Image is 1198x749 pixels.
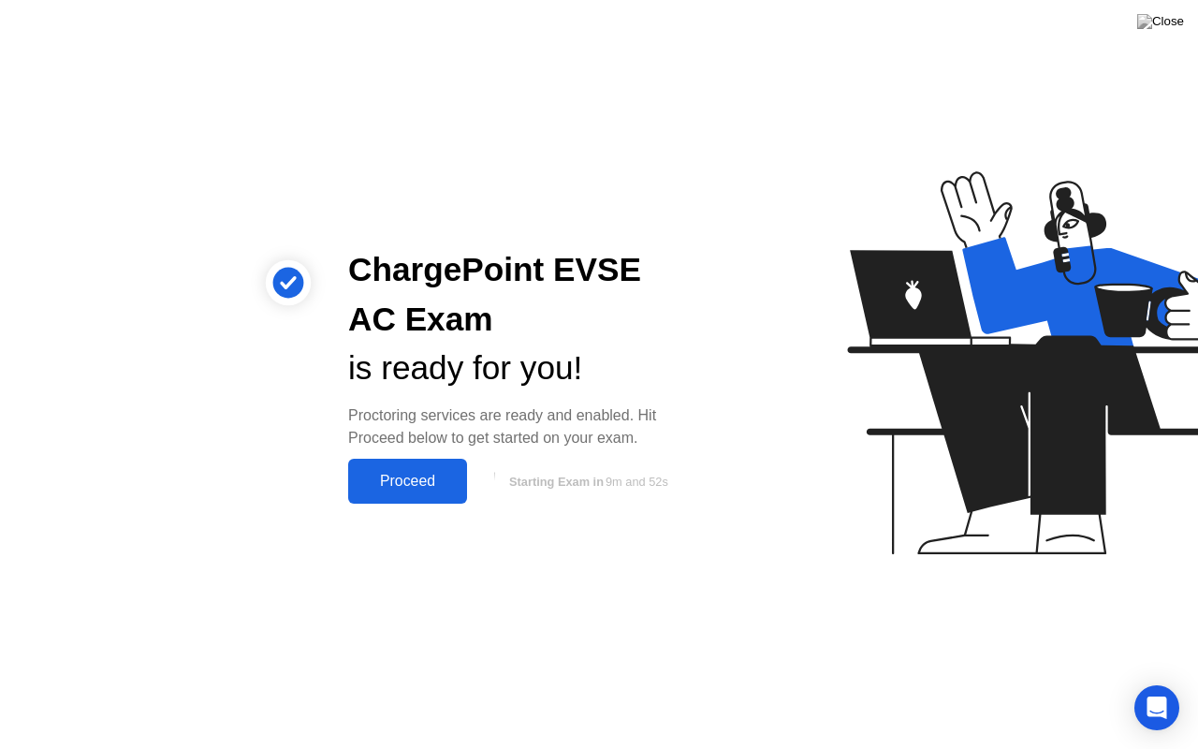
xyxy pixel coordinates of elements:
[476,463,696,499] button: Starting Exam in9m and 52s
[1137,14,1184,29] img: Close
[348,245,696,345] div: ChargePoint EVSE AC Exam
[354,473,461,490] div: Proceed
[348,404,696,449] div: Proctoring services are ready and enabled. Hit Proceed below to get started on your exam.
[606,475,668,489] span: 9m and 52s
[348,344,696,393] div: is ready for you!
[1134,685,1179,730] div: Open Intercom Messenger
[348,459,467,504] button: Proceed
